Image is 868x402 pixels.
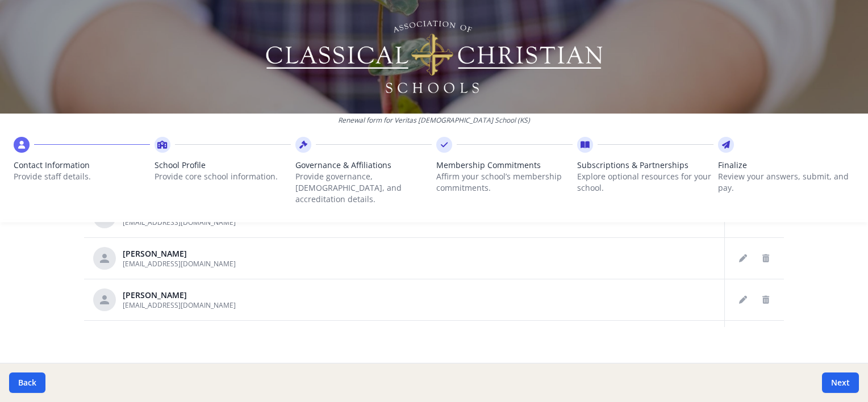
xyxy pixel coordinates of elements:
[436,171,573,194] p: Affirm your school’s membership commitments.
[757,291,775,309] button: Delete staff
[295,171,432,205] p: Provide governance, [DEMOGRAPHIC_DATA], and accreditation details.
[577,160,713,171] span: Subscriptions & Partnerships
[123,290,236,301] div: [PERSON_NAME]
[14,160,150,171] span: Contact Information
[822,372,859,393] button: Next
[577,171,713,194] p: Explore optional resources for your school.
[14,171,150,182] p: Provide staff details.
[295,160,432,171] span: Governance & Affiliations
[757,249,775,267] button: Delete staff
[9,372,45,393] button: Back
[436,160,573,171] span: Membership Commitments
[123,259,236,269] span: [EMAIL_ADDRESS][DOMAIN_NAME]
[718,171,854,194] p: Review your answers, submit, and pay.
[734,249,752,267] button: Edit staff
[123,300,236,310] span: [EMAIL_ADDRESS][DOMAIN_NAME]
[155,160,291,171] span: School Profile
[718,160,854,171] span: Finalize
[734,291,752,309] button: Edit staff
[155,171,291,182] p: Provide core school information.
[123,248,236,259] div: [PERSON_NAME]
[264,17,604,97] img: Logo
